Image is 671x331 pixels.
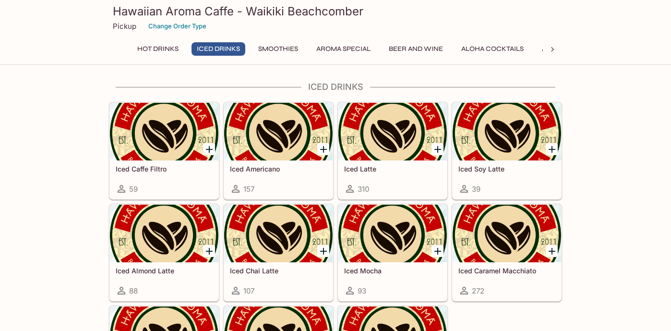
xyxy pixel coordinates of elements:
[113,4,558,19] h3: Hawaiian Aroma Caffe - Waikiki Beachcomber
[537,42,601,56] button: All Day Bubbly
[344,165,441,173] h5: Iced Latte
[383,42,448,56] button: Beer and Wine
[109,102,219,199] a: Iced Caffe Filtro59
[203,143,215,155] button: Add Iced Caffe Filtro
[311,42,376,56] button: Aroma Special
[338,205,447,262] div: Iced Mocha
[458,165,555,173] h5: Iced Soy Latte
[144,19,211,34] button: Change Order Type
[109,204,219,301] a: Iced Almond Latte88
[224,205,333,262] div: Iced Chai Latte
[230,267,327,275] h5: Iced Chai Latte
[224,103,333,160] div: Iced Americano
[224,204,333,301] a: Iced Chai Latte107
[113,22,136,31] p: Pickup
[546,143,558,155] button: Add Iced Soy Latte
[132,42,184,56] button: Hot Drinks
[338,103,447,160] div: Iced Latte
[203,245,215,257] button: Add Iced Almond Latte
[546,245,558,257] button: Add Iced Caramel Macchiato
[243,286,254,295] span: 107
[129,184,138,194] span: 59
[338,102,447,199] a: Iced Latte310
[458,267,555,275] h5: Iced Caramel Macchiato
[110,103,218,160] div: Iced Caffe Filtro
[338,204,447,301] a: Iced Mocha93
[110,205,218,262] div: Iced Almond Latte
[317,245,329,257] button: Add Iced Chai Latte
[453,103,561,160] div: Iced Soy Latte
[116,165,213,173] h5: Iced Caffe Filtro
[453,205,561,262] div: Iced Caramel Macchiato
[452,102,562,199] a: Iced Soy Latte39
[358,184,369,194] span: 310
[472,286,484,295] span: 272
[253,42,303,56] button: Smoothies
[472,184,480,194] span: 39
[129,286,138,295] span: 88
[452,204,562,301] a: Iced Caramel Macchiato272
[431,143,443,155] button: Add Iced Latte
[109,82,562,92] h4: Iced Drinks
[192,42,245,56] button: Iced Drinks
[456,42,529,56] button: Aloha Cocktails
[358,286,366,295] span: 93
[243,184,254,194] span: 157
[317,143,329,155] button: Add Iced Americano
[431,245,443,257] button: Add Iced Mocha
[230,165,327,173] h5: Iced Americano
[116,267,213,275] h5: Iced Almond Latte
[344,267,441,275] h5: Iced Mocha
[224,102,333,199] a: Iced Americano157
